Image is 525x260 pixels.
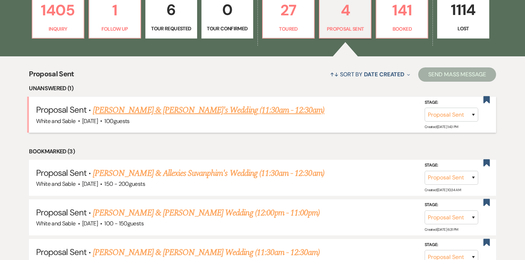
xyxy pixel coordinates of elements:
span: 100 guests [104,117,129,125]
label: Stage: [425,241,478,249]
span: [DATE] [82,117,98,125]
p: Lost [442,25,484,32]
span: White and Sable [36,117,75,125]
label: Stage: [425,162,478,169]
p: Follow Up [94,25,136,33]
li: Unanswered (1) [29,84,496,93]
span: Proposal Sent [29,68,74,84]
p: Tour Requested [150,25,192,32]
a: [PERSON_NAME] & [PERSON_NAME] Wedding (11:30am - 12:30am) [93,246,320,259]
span: 150 - 200 guests [104,180,145,188]
span: Date Created [364,71,404,78]
p: Toured [267,25,310,33]
span: [DATE] [82,180,98,188]
p: Booked [381,25,423,33]
span: Proposal Sent [36,207,86,218]
span: Created: [DATE] 10:34 AM [425,188,461,192]
span: Proposal Sent [36,246,86,258]
label: Stage: [425,201,478,209]
span: Created: [DATE] 6:31 PM [425,227,458,232]
button: Send Mass Message [418,67,496,82]
a: [PERSON_NAME] & [PERSON_NAME]'s Wedding (11:30am - 12:30am) [93,104,324,117]
span: ↑↓ [330,71,339,78]
li: Bookmarked (3) [29,147,496,156]
p: Tour Confirmed [206,25,249,32]
span: [DATE] [82,220,98,227]
label: Stage: [425,98,478,106]
p: Inquiry [37,25,79,33]
a: [PERSON_NAME] & Allexies Suvanphim's Wedding (11:30am - 12:30am) [93,167,324,180]
a: [PERSON_NAME] & [PERSON_NAME] Wedding (12:00pm - 11:00pm) [93,207,320,219]
span: 100 - 150 guests [104,220,143,227]
button: Sort By Date Created [327,65,413,84]
span: White and Sable [36,220,75,227]
p: Proposal Sent [324,25,366,33]
span: Proposal Sent [36,167,86,178]
span: Created: [DATE] 1:43 PM [425,124,458,129]
span: Proposal Sent [36,104,86,115]
span: White and Sable [36,180,75,188]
